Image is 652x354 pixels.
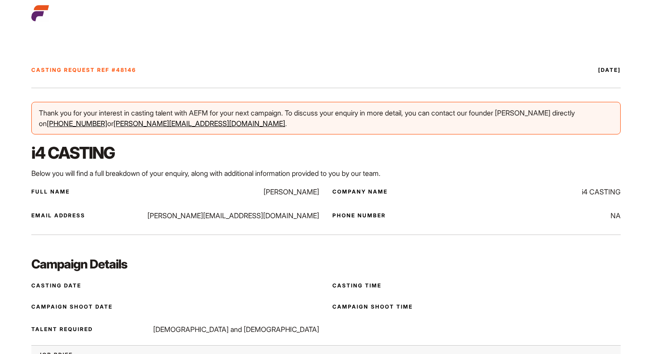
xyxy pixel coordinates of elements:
[113,119,285,128] a: [PERSON_NAME][EMAIL_ADDRESS][DOMAIN_NAME]
[331,66,620,74] p: [DATE]
[31,188,70,196] p: Full Name
[332,188,388,196] p: Company Name
[147,210,319,221] p: [PERSON_NAME][EMAIL_ADDRESS][DOMAIN_NAME]
[31,102,621,134] div: Thank you for your interest in casting talent with AEFM for your next campaign. To discuss your e...
[611,210,621,221] p: NA
[31,212,85,220] p: Email Address
[264,186,319,197] p: [PERSON_NAME]
[31,256,621,272] h3: Campaign Details
[31,303,113,311] p: Campaign Shoot Date
[47,119,107,128] a: [PHONE_NUMBER]
[153,324,319,335] p: [DEMOGRAPHIC_DATA] and [DEMOGRAPHIC_DATA]
[332,212,386,220] p: Phone Number
[31,168,621,179] p: Below you will find a full breakdown of your enquiry, along with additional information provided ...
[31,4,49,22] img: cropped-aefm-brand-fav-22-square.png
[31,66,320,74] p: Casting Request Ref #48146
[31,325,93,333] p: Talent Required
[332,282,381,290] p: Casting Time
[332,303,413,311] p: Campaign Shoot Time
[582,186,621,197] p: i4 CASTING
[31,142,621,164] h2: i4 CASTING
[31,282,81,290] p: Casting Date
